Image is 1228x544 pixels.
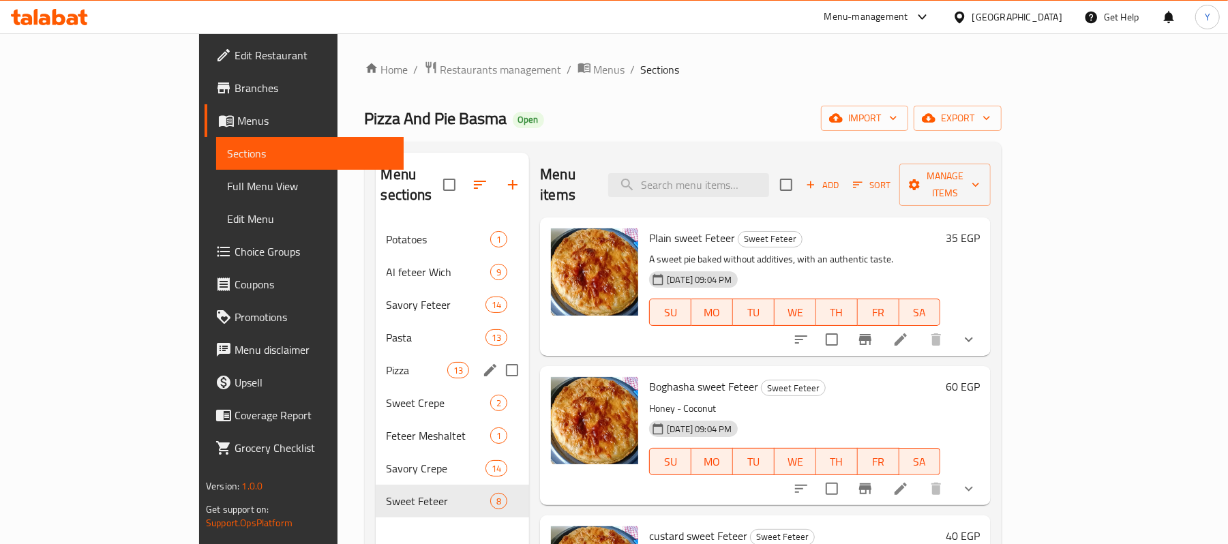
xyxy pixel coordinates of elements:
[578,61,625,78] a: Menus
[486,462,507,475] span: 14
[818,474,846,503] span: Select to update
[946,228,980,247] h6: 35 EGP
[365,61,1002,78] nav: breadcrumb
[691,299,733,326] button: MO
[899,164,991,206] button: Manage items
[241,477,263,495] span: 1.0.0
[216,170,404,202] a: Full Menu View
[376,485,530,517] div: Sweet Feteer8
[649,376,758,397] span: Boghasha sweet Feteer
[733,448,775,475] button: TU
[435,170,464,199] span: Select all sections
[387,362,447,378] span: Pizza
[738,231,802,247] span: Sweet Feteer
[205,72,404,104] a: Branches
[738,452,769,472] span: TU
[206,500,269,518] span: Get support on:
[235,342,393,358] span: Menu disclaimer
[863,303,894,322] span: FR
[205,399,404,432] a: Coverage Report
[205,301,404,333] a: Promotions
[376,419,530,452] div: Feteer Meshaltet1
[205,333,404,366] a: Menu disclaimer
[387,395,491,411] span: Sweet Crepe
[920,472,953,505] button: delete
[387,297,485,313] span: Savory Feteer
[376,321,530,354] div: Pasta13
[804,177,841,193] span: Add
[448,364,468,377] span: 13
[649,448,691,475] button: SU
[816,299,858,326] button: TH
[655,452,686,472] span: SU
[205,432,404,464] a: Grocery Checklist
[697,452,728,472] span: MO
[540,164,592,205] h2: Menu items
[387,264,491,280] span: Al feteer Wich
[464,168,496,201] span: Sort sections
[914,106,1002,131] button: export
[491,495,507,508] span: 8
[899,299,941,326] button: SA
[849,472,882,505] button: Branch-specific-item
[235,407,393,423] span: Coverage Report
[953,323,985,356] button: show more
[387,329,485,346] span: Pasta
[216,202,404,235] a: Edit Menu
[661,273,737,286] span: [DATE] 09:04 PM
[227,211,393,227] span: Edit Menu
[486,299,507,312] span: 14
[785,472,818,505] button: sort-choices
[824,9,908,25] div: Menu-management
[649,228,735,248] span: Plain sweet Feteer
[661,423,737,436] span: [DATE] 09:04 PM
[655,303,686,322] span: SU
[822,303,852,322] span: TH
[780,452,811,472] span: WE
[762,380,825,396] span: Sweet Feteer
[858,299,899,326] button: FR
[490,395,507,411] div: items
[858,448,899,475] button: FR
[910,168,980,202] span: Manage items
[227,178,393,194] span: Full Menu View
[631,61,635,78] li: /
[376,256,530,288] div: Al feteer Wich9
[376,223,530,256] div: Potatoes1
[800,175,844,196] span: Add item
[387,493,491,509] div: Sweet Feteer
[486,331,507,344] span: 13
[365,103,507,134] span: Pizza And Pie Basma
[893,481,909,497] a: Edit menu item
[785,323,818,356] button: sort-choices
[491,397,507,410] span: 2
[235,276,393,292] span: Coupons
[414,61,419,78] li: /
[235,374,393,391] span: Upsell
[850,175,894,196] button: Sort
[905,452,935,472] span: SA
[551,377,638,464] img: Boghasha sweet Feteer
[387,460,485,477] div: Savory Crepe
[235,47,393,63] span: Edit Restaurant
[490,231,507,247] div: items
[821,106,908,131] button: import
[235,80,393,96] span: Branches
[738,231,803,247] div: Sweet Feteer
[490,493,507,509] div: items
[387,427,491,444] span: Feteer Meshaltet
[567,61,572,78] li: /
[905,303,935,322] span: SA
[818,325,846,354] span: Select to update
[594,61,625,78] span: Menus
[641,61,680,78] span: Sections
[447,362,469,378] div: items
[691,448,733,475] button: MO
[491,429,507,442] span: 1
